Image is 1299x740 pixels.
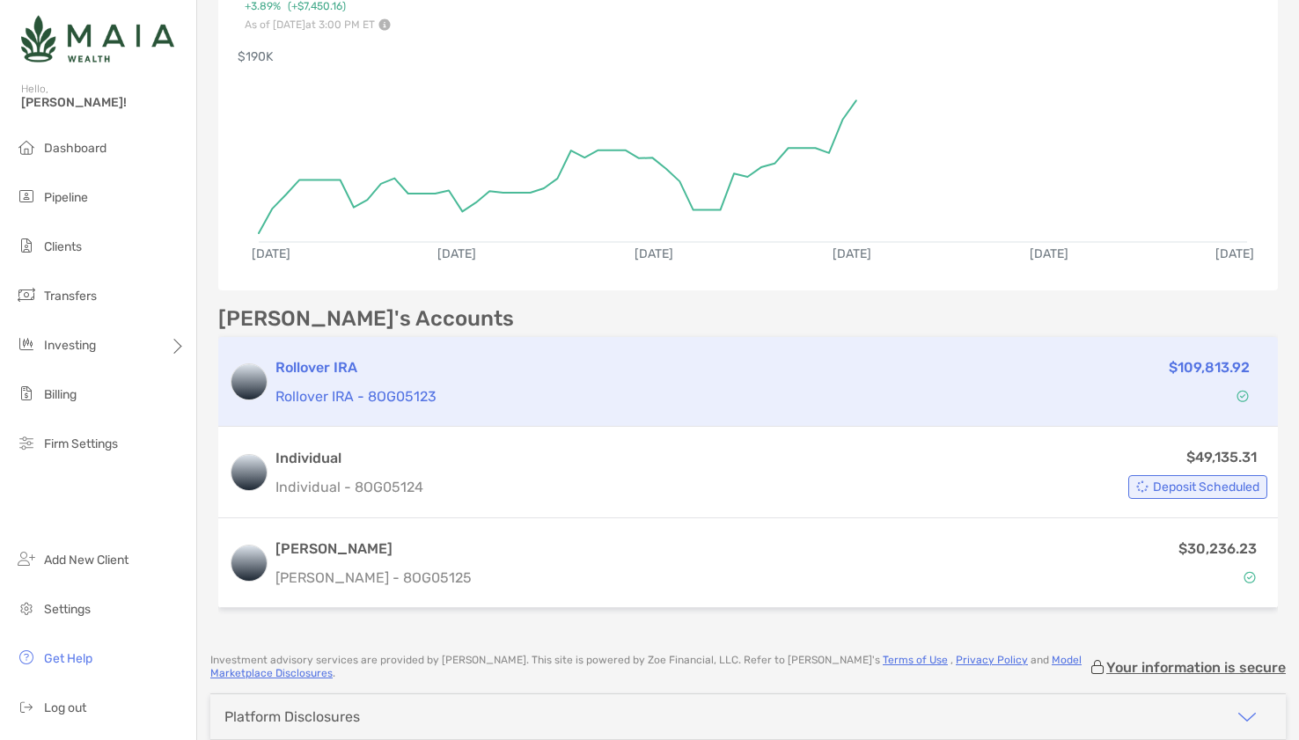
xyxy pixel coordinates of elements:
img: Account Status icon [1244,571,1256,583]
span: [PERSON_NAME]! [21,95,186,110]
text: [DATE] [1030,246,1068,261]
img: add_new_client icon [16,548,37,569]
p: [PERSON_NAME] - 8OG05125 [275,567,472,589]
p: Rollover IRA - 8OG05123 [275,385,919,407]
text: [DATE] [635,246,673,261]
span: Add New Client [44,553,128,568]
p: Your information is secure [1106,659,1286,676]
img: dashboard icon [16,136,37,158]
h3: Rollover IRA [275,357,919,378]
p: Investment advisory services are provided by [PERSON_NAME] . This site is powered by Zoe Financia... [210,654,1089,680]
p: [PERSON_NAME]'s Accounts [218,308,514,330]
img: logo account [231,455,267,490]
img: pipeline icon [16,186,37,207]
span: Billing [44,387,77,402]
p: $109,813.92 [1169,356,1250,378]
h3: Individual [275,448,423,469]
h3: [PERSON_NAME] [275,539,472,560]
img: logo account [231,546,267,581]
img: billing icon [16,383,37,404]
img: transfers icon [16,284,37,305]
img: investing icon [16,333,37,355]
img: Account Status icon [1237,390,1249,402]
span: Firm Settings [44,436,118,451]
span: Get Help [44,651,92,666]
a: Terms of Use [883,654,948,666]
text: $190K [238,49,274,64]
text: [DATE] [437,246,476,261]
text: [DATE] [833,246,871,261]
p: Individual - 8OG05124 [275,476,423,498]
text: [DATE] [252,246,290,261]
img: icon arrow [1237,707,1258,728]
text: [DATE] [1215,246,1254,261]
p: As of [DATE] at 3:00 PM ET [245,18,430,31]
span: Investing [44,338,96,353]
span: Dashboard [44,141,106,156]
div: Platform Disclosures [224,708,360,725]
img: Performance Info [378,18,391,31]
span: Deposit Scheduled [1153,482,1259,492]
a: Model Marketplace Disclosures [210,654,1082,679]
span: Transfers [44,289,97,304]
p: $30,236.23 [1178,538,1257,560]
img: logo account [231,364,267,399]
img: Zoe Logo [21,7,174,70]
img: Account Status icon [1136,480,1149,493]
a: Privacy Policy [956,654,1028,666]
span: Log out [44,700,86,715]
span: Pipeline [44,190,88,205]
img: clients icon [16,235,37,256]
span: Clients [44,239,82,254]
img: logout icon [16,696,37,717]
p: $49,135.31 [1186,446,1257,468]
img: settings icon [16,597,37,619]
span: Settings [44,602,91,617]
img: get-help icon [16,647,37,668]
img: firm-settings icon [16,432,37,453]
